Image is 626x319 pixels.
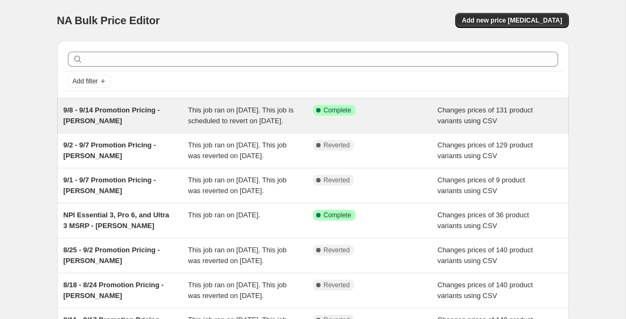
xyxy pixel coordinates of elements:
span: Add filter [73,77,98,86]
span: This job ran on [DATE]. This job was reverted on [DATE]. [188,246,287,265]
span: Changes prices of 140 product variants using CSV [437,246,533,265]
span: 9/8 - 9/14 Promotion Pricing - [PERSON_NAME] [64,106,160,125]
span: Reverted [324,246,350,254]
span: This job ran on [DATE]. This job was reverted on [DATE]. [188,176,287,195]
span: Changes prices of 140 product variants using CSV [437,281,533,300]
button: Add filter [68,75,111,88]
span: Changes prices of 131 product variants using CSV [437,106,533,125]
span: This job ran on [DATE]. This job was reverted on [DATE]. [188,281,287,300]
span: 8/18 - 8/24 Promotion Pricing - [PERSON_NAME] [64,281,164,300]
span: Reverted [324,281,350,289]
span: 8/25 - 9/2 Promotion Pricing - [PERSON_NAME] [64,246,160,265]
span: Reverted [324,176,350,185]
button: Add new price [MEDICAL_DATA] [455,13,568,28]
span: Add new price [MEDICAL_DATA] [462,16,562,25]
span: Reverted [324,141,350,150]
span: NPI Essential 3, Pro 6, and Ultra 3 MSRP - [PERSON_NAME] [64,211,170,230]
span: Complete [324,106,351,115]
span: This job ran on [DATE]. [188,211,260,219]
span: NA Bulk Price Editor [57,15,160,26]
span: Changes prices of 129 product variants using CSV [437,141,533,160]
span: 9/1 - 9/7 Promotion Pricing - [PERSON_NAME] [64,176,156,195]
span: This job ran on [DATE]. This job is scheduled to revert on [DATE]. [188,106,294,125]
span: Changes prices of 9 product variants using CSV [437,176,525,195]
span: Complete [324,211,351,219]
span: Changes prices of 36 product variants using CSV [437,211,529,230]
span: This job ran on [DATE]. This job was reverted on [DATE]. [188,141,287,160]
span: 9/2 - 9/7 Promotion Pricing - [PERSON_NAME] [64,141,156,160]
